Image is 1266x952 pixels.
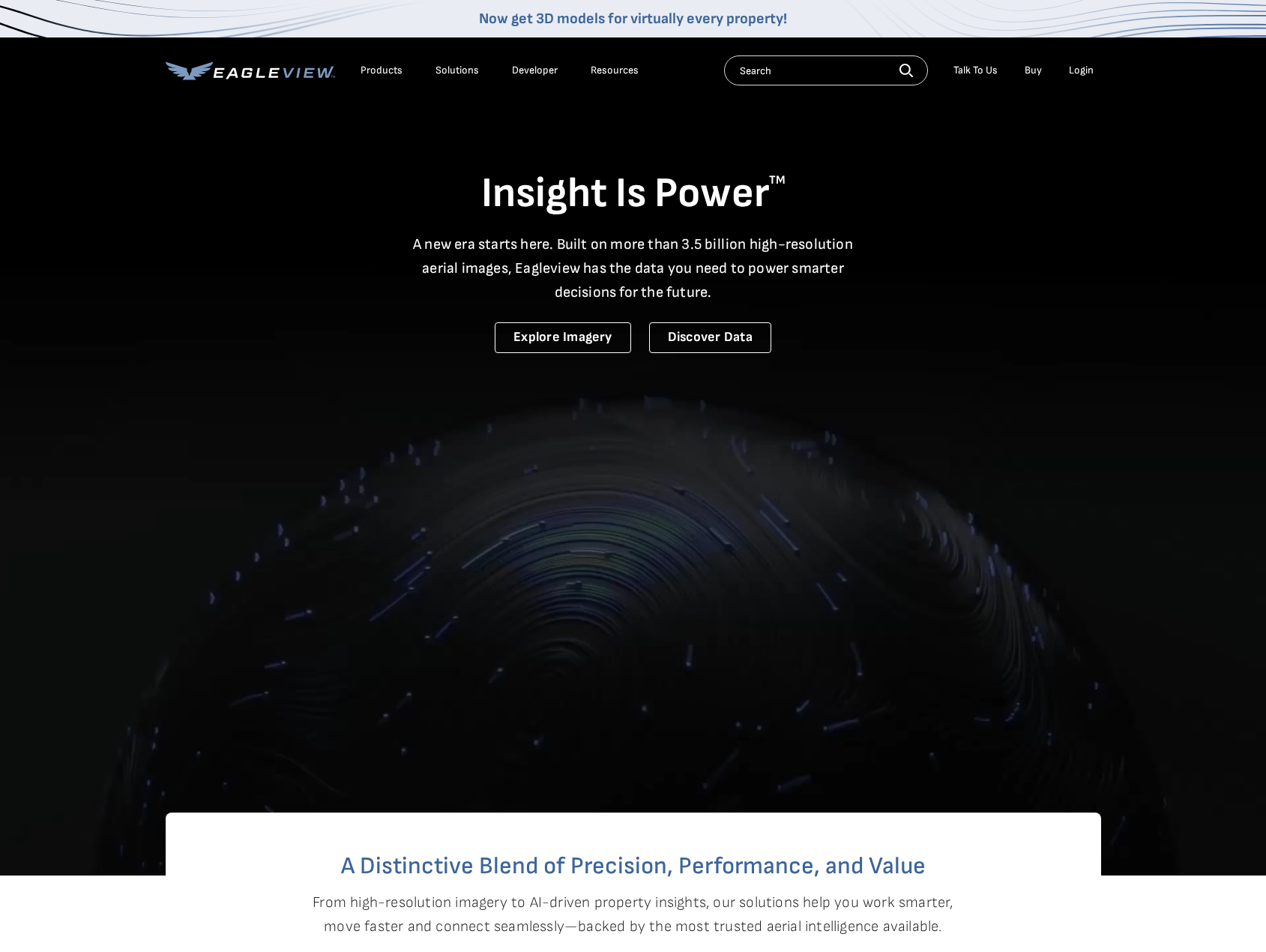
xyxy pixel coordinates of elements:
p: From high-resolution imagery to AI-driven property insights, our solutions help you work smarter,... [313,891,954,939]
a: Developer [512,64,558,77]
a: Buy [1025,64,1042,77]
div: Login [1069,64,1094,77]
a: Now get 3D models for virtually every property! [479,10,787,28]
div: Talk To Us [953,64,998,77]
h2: A Distinctive Blend of Precision, Performance, and Value [226,855,1041,879]
a: Explore Imagery [495,322,631,353]
div: Solutions [435,64,479,77]
div: Products [361,64,403,77]
sup: TM [769,173,786,187]
input: Search [724,55,928,85]
a: Discover Data [649,322,771,353]
h1: Insight Is Power [166,168,1101,220]
div: Resources [591,64,639,77]
p: A new era starts here. Built on more than 3.5 billion high-resolution aerial images, Eagleview ha... [404,232,863,304]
